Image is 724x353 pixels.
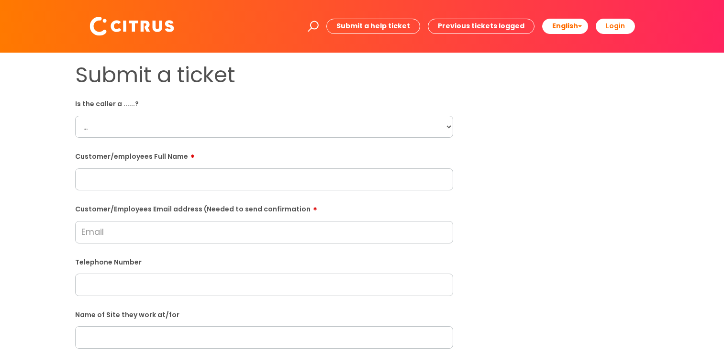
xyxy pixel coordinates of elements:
[75,309,453,319] label: Name of Site they work at/for
[75,149,453,161] label: Customer/employees Full Name
[75,221,453,243] input: Email
[428,19,535,33] a: Previous tickets logged
[606,21,625,31] b: Login
[75,98,453,108] label: Is the caller a ......?
[596,19,635,33] a: Login
[326,19,420,33] a: Submit a help ticket
[75,202,453,213] label: Customer/Employees Email address (Needed to send confirmation
[75,62,453,88] h1: Submit a ticket
[552,21,578,31] span: English
[75,256,453,266] label: Telephone Number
